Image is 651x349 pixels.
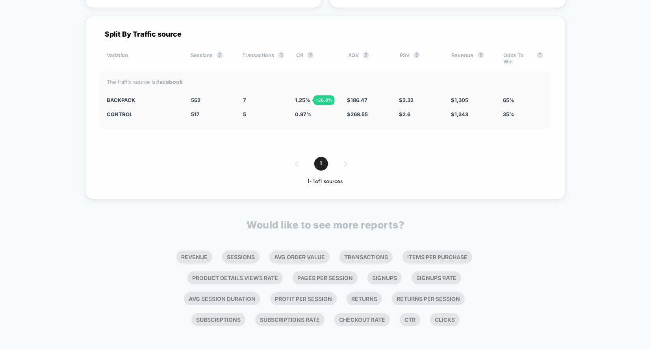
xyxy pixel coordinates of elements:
[176,251,212,264] li: Revenue
[107,52,179,65] div: Variation
[451,97,468,103] span: $ 1,305
[187,271,283,284] li: Product Details Views Rate
[270,292,337,305] li: Profit Per Session
[452,52,491,65] div: Revenue
[537,52,543,58] button: ?
[269,251,330,264] li: Avg Order Value
[313,95,334,105] div: + 28.8 %
[295,111,312,117] span: 0.97 %
[412,271,461,284] li: Signups Rate
[307,52,313,58] button: ?
[347,292,382,305] li: Returns
[503,52,543,65] div: Odds To Win
[347,97,367,103] span: $ 186.47
[399,97,414,103] span: $ 2.32
[503,97,543,103] div: 65%
[243,111,246,117] span: 5
[414,52,420,58] button: ?
[99,178,551,185] div: 1 - 1 of 1 sources
[348,52,388,65] div: AOV
[191,313,245,326] li: Subscriptions
[242,52,284,65] div: Transactions
[347,111,368,117] span: $ 268.55
[400,313,420,326] li: Ctr
[107,97,180,103] div: backpack
[451,111,468,117] span: $ 1,343
[334,313,390,326] li: Checkout Rate
[191,97,200,103] span: 562
[107,111,180,117] div: CONTROL
[363,52,369,58] button: ?
[255,313,325,326] li: Subscriptions Rate
[367,271,402,284] li: Signups
[296,52,336,65] div: CR
[191,111,200,117] span: 517
[217,52,223,58] button: ?
[107,78,543,85] div: The traffic source is:
[399,111,410,117] span: $ 2.6
[243,97,246,103] span: 7
[184,292,260,305] li: Avg Session Duration
[158,78,183,85] strong: facebook
[402,251,472,264] li: Items Per Purchase
[247,219,404,231] p: Would like to see more reports?
[99,30,551,38] div: Split By Traffic source
[295,97,310,103] span: 1.25 %
[478,52,484,58] button: ?
[293,271,358,284] li: Pages Per Session
[400,52,440,65] div: PSV
[222,251,260,264] li: Sessions
[339,251,393,264] li: Transactions
[314,157,328,171] span: 1
[392,292,465,305] li: Returns Per Session
[191,52,230,65] div: Sessions
[278,52,284,58] button: ?
[503,111,543,117] div: 35%
[430,313,460,326] li: Clicks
